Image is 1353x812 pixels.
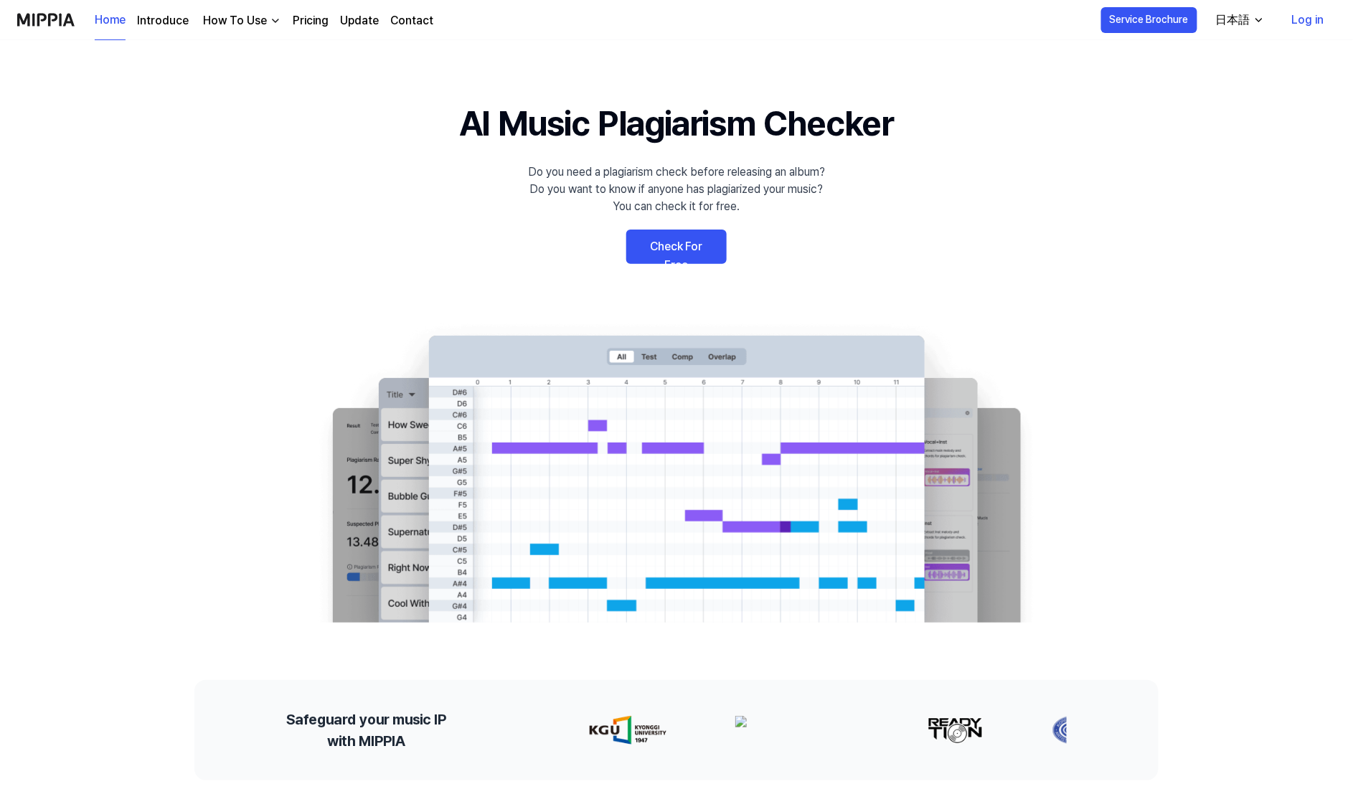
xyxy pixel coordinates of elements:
[733,716,857,745] img: partner-logo-1
[390,12,433,29] a: Contact
[137,12,189,29] a: Introduce
[1101,7,1197,33] button: Service Brochure
[270,15,281,27] img: down
[460,98,894,149] h1: AI Music Plagiarism Checker
[293,12,329,29] a: Pricing
[1204,6,1273,34] button: 日本語
[626,230,727,264] a: Check For Free
[1050,716,1095,745] img: partner-logo-3
[95,1,126,40] a: Home
[588,716,664,745] img: partner-logo-0
[340,12,379,29] a: Update
[200,12,270,29] div: How To Use
[528,164,825,215] div: Do you need a plagiarism check before releasing an album? Do you want to know if anyone has plagi...
[1213,11,1253,29] div: 日本語
[303,321,1050,623] img: main Image
[925,716,981,745] img: partner-logo-2
[200,12,281,29] button: How To Use
[286,709,446,752] h2: Safeguard your music IP with MIPPIA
